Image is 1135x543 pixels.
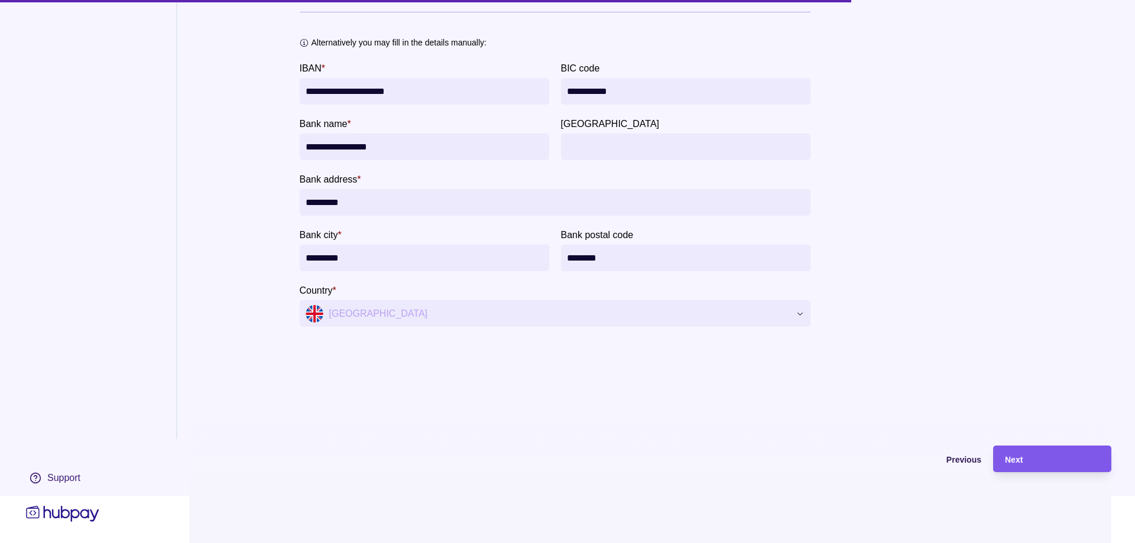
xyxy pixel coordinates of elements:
[300,227,342,242] label: Bank city
[1005,455,1023,464] span: Next
[300,283,336,297] label: Country
[306,189,805,216] input: Bank address
[312,36,487,49] p: Alternatively you may fill in the details manually:
[300,285,333,295] p: Country
[306,78,543,105] input: IBAN
[300,172,361,186] label: Bank address
[567,245,805,271] input: Bank postal code
[567,134,805,160] input: Bank province
[561,116,660,131] label: Bank province
[300,63,322,73] p: IBAN
[561,63,600,73] p: BIC code
[300,61,326,75] label: IBAN
[300,119,348,129] p: Bank name
[561,119,660,129] p: [GEOGRAPHIC_DATA]
[24,466,102,490] a: Support
[863,446,981,472] button: Previous
[306,134,543,160] input: bankName
[561,227,634,242] label: Bank postal code
[300,116,351,131] label: Bank name
[561,61,600,75] label: BIC code
[993,446,1111,472] button: Next
[300,174,358,184] p: Bank address
[300,230,338,240] p: Bank city
[567,78,805,105] input: BIC code
[47,472,80,485] div: Support
[561,230,634,240] p: Bank postal code
[946,455,981,464] span: Previous
[306,245,543,271] input: Bank city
